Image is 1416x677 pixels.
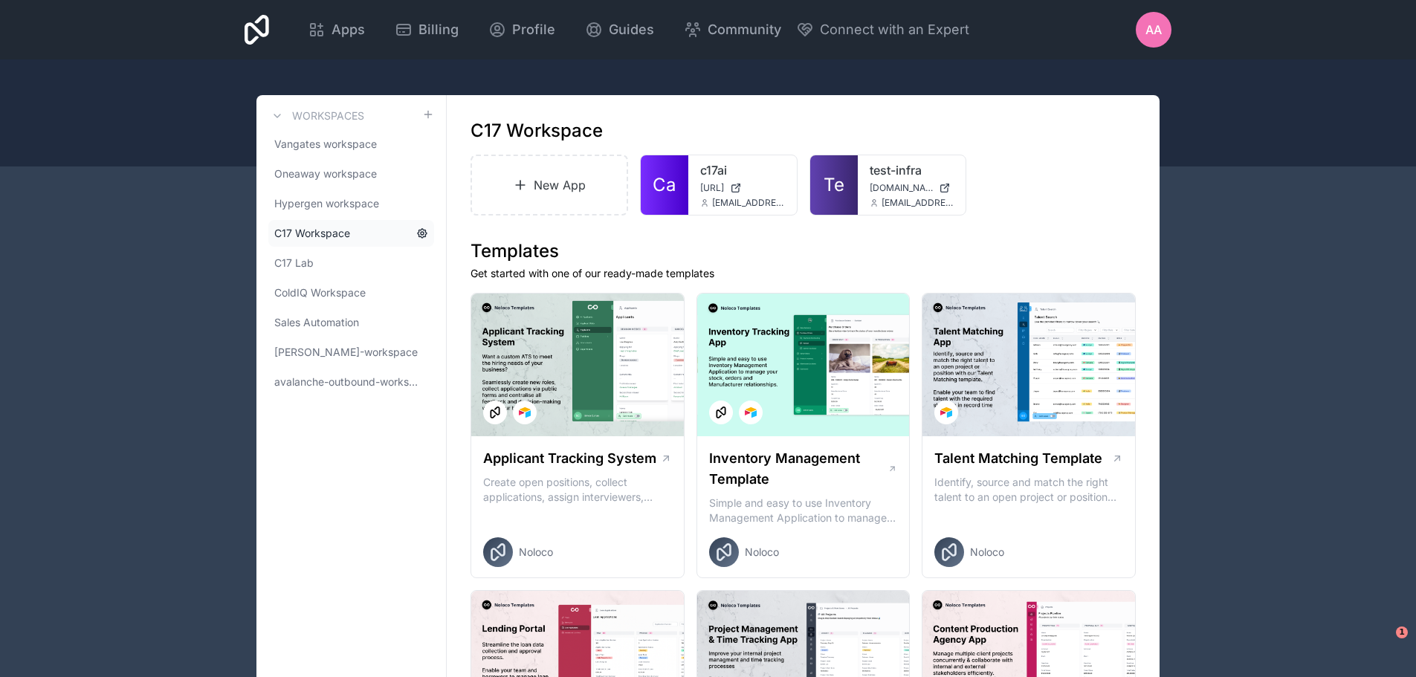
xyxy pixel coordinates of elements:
img: Airtable Logo [519,406,531,418]
a: New App [471,155,628,216]
span: Billing [418,19,459,40]
p: Simple and easy to use Inventory Management Application to manage your stock, orders and Manufact... [709,496,898,525]
a: Sales Automation [268,309,434,336]
span: Profile [512,19,555,40]
h1: C17 Workspace [471,119,603,143]
h1: Applicant Tracking System [483,448,656,469]
h1: Talent Matching Template [934,448,1102,469]
a: [DOMAIN_NAME] [870,182,954,194]
a: avalanche-outbound-workspace [268,369,434,395]
a: Vangates workspace [268,131,434,158]
span: [DOMAIN_NAME] [870,182,934,194]
h3: Workspaces [292,108,364,123]
a: Apps [296,13,377,46]
span: Noloco [519,545,553,560]
span: Hypergen workspace [274,196,379,211]
a: c17ai [700,161,785,179]
p: Identify, source and match the right talent to an open project or position with our Talent Matchi... [934,475,1123,505]
button: Connect with an Expert [796,19,969,40]
span: Apps [332,19,365,40]
span: Aa [1145,21,1162,39]
a: [PERSON_NAME]-workspace [268,339,434,366]
span: Vangates workspace [274,137,377,152]
a: Oneaway workspace [268,161,434,187]
a: Workspaces [268,107,364,125]
a: [URL] [700,182,785,194]
p: Get started with one of our ready-made templates [471,266,1136,281]
span: 1 [1396,626,1408,638]
a: C17 Workspace [268,220,434,247]
span: Community [708,19,781,40]
span: [PERSON_NAME]-workspace [274,345,418,360]
span: [URL] [700,182,724,194]
p: Create open positions, collect applications, assign interviewers, centralise candidate feedback a... [483,475,672,505]
img: Airtable Logo [940,406,952,418]
a: Community [672,13,793,46]
span: Sales Automation [274,315,359,330]
a: Billing [383,13,471,46]
a: ColdIQ Workspace [268,279,434,306]
a: C17 Lab [268,250,434,276]
span: Ca [653,173,676,197]
a: Te [810,155,858,215]
span: Oneaway workspace [274,166,377,181]
span: [EMAIL_ADDRESS][DOMAIN_NAME] [712,197,785,209]
h1: Templates [471,239,1136,263]
span: avalanche-outbound-workspace [274,375,422,389]
span: C17 Workspace [274,226,350,241]
h1: Inventory Management Template [709,448,888,490]
span: Noloco [745,545,779,560]
span: [EMAIL_ADDRESS][DOMAIN_NAME] [882,197,954,209]
a: test-infra [870,161,954,179]
span: C17 Lab [274,256,314,271]
span: Connect with an Expert [820,19,969,40]
span: Noloco [970,545,1004,560]
a: Hypergen workspace [268,190,434,217]
a: Guides [573,13,666,46]
iframe: Intercom live chat [1365,626,1401,662]
span: Guides [609,19,654,40]
a: Ca [641,155,688,215]
span: ColdIQ Workspace [274,285,366,300]
a: Profile [476,13,567,46]
img: Airtable Logo [745,406,757,418]
span: Te [824,173,844,197]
